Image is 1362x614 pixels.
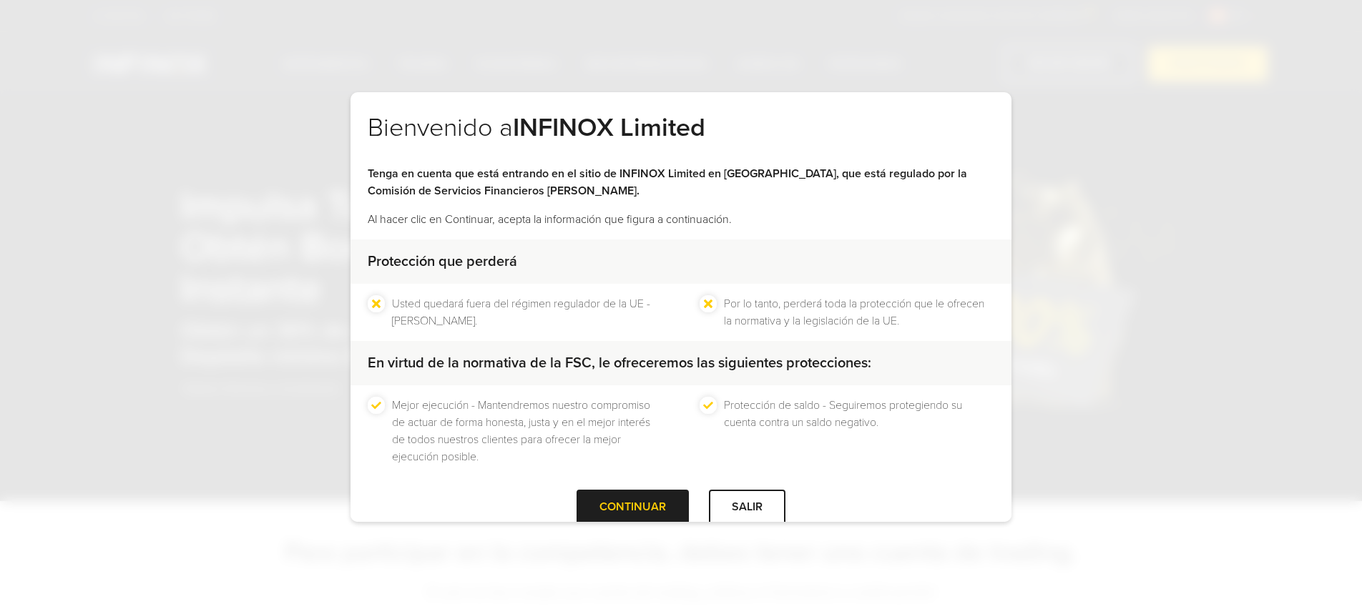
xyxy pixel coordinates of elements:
[368,253,517,270] strong: Protección que perderá
[368,167,967,198] strong: Tenga en cuenta que está entrando en el sitio de INFINOX Limited en [GEOGRAPHIC_DATA], que está r...
[724,397,994,465] li: Protección de saldo - Seguiremos protegiendo su cuenta contra un saldo negativo.
[368,112,994,165] h2: Bienvenido a
[709,490,785,525] div: SALIR
[368,211,994,228] p: Al hacer clic en Continuar, acepta la información que figura a continuación.
[724,295,994,330] li: Por lo tanto, perderá toda la protección que le ofrecen la normativa y la legislación de la UE.
[368,355,871,372] strong: En virtud de la normativa de la FSC, le ofreceremos las siguientes protecciones:
[392,295,662,330] li: Usted quedará fuera del régimen regulador de la UE - [PERSON_NAME].
[513,112,705,143] strong: INFINOX Limited
[392,397,662,465] li: Mejor ejecución - Mantendremos nuestro compromiso de actuar de forma honesta, justa y en el mejor...
[577,490,689,525] div: CONTINUAR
